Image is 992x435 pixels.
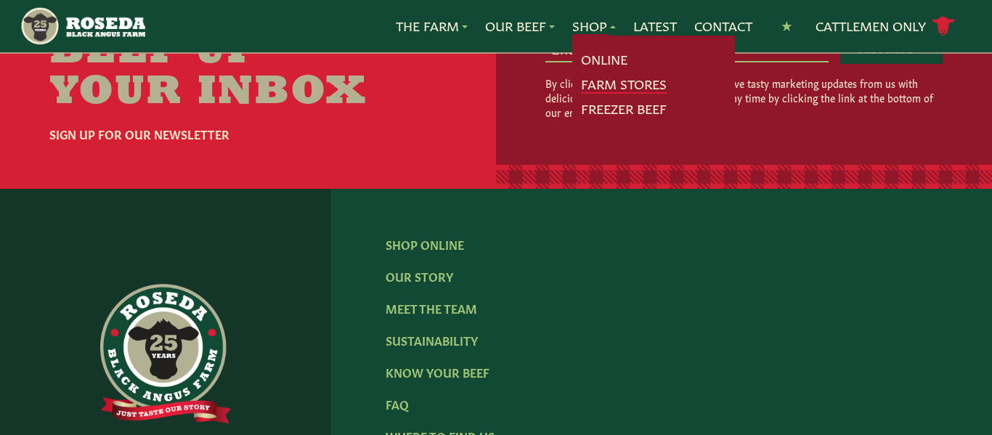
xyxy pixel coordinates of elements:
[386,332,478,348] a: Sustainability
[581,75,667,94] a: Farm Stores
[49,32,421,113] h2: Beef Up Your Inbox
[694,17,752,36] a: Contact
[386,364,489,380] a: Know Your Beef
[386,300,477,316] a: Meet The Team
[485,17,555,36] a: Our Beef
[386,236,464,252] a: Shop Online
[386,396,409,412] a: FAQ
[396,17,468,36] a: The Farm
[581,99,667,118] a: Freezer Beef
[633,17,677,36] a: Latest
[816,14,955,39] a: Cattlemen Only
[100,284,231,423] img: https://roseda.com/wp-content/uploads/2021/06/roseda-25-full@2x.png
[386,268,453,284] a: Our Story
[581,50,627,69] a: Online
[49,125,421,142] h6: Sign Up For Our Newsletter
[20,6,145,46] img: https://roseda.com/wp-content/uploads/2021/05/roseda-25-header.png
[545,76,942,119] p: By clicking "Subscribe" you agree to receive tasty marketing updates from us with delicious deals...
[572,17,616,36] a: Shop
